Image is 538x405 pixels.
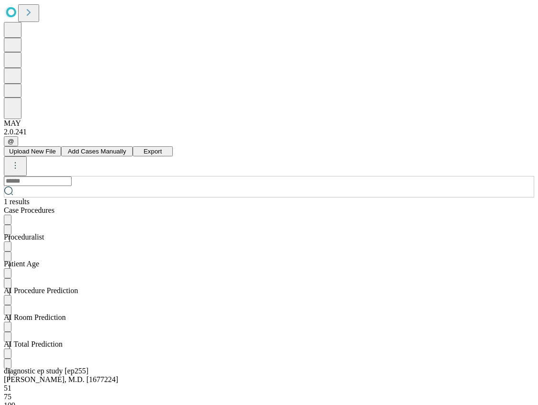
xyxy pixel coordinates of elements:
[4,375,444,384] div: [PERSON_NAME], M.D. [1677224]
[4,278,11,288] button: Menu
[4,349,11,359] button: Sort
[4,367,444,375] div: diagnostic ep study [ep255]
[4,119,534,128] div: MAY
[4,322,11,332] button: Sort
[4,197,30,206] span: 1 results
[4,305,11,315] button: Menu
[4,156,27,176] button: kebab-menu
[4,359,11,369] button: Menu
[4,286,78,295] span: Time-out to extubation/pocket closure
[4,384,444,393] div: 51
[68,148,126,155] span: Add Cases Manually
[4,268,11,278] button: Sort
[4,241,11,252] button: Sort
[4,313,66,321] span: Patient in room to patient out of room
[9,148,56,155] span: Upload New File
[4,146,61,156] button: Upload New File
[61,146,133,156] button: Add Cases Manually
[4,393,11,401] span: 75
[4,233,44,241] span: Proceduralist
[8,138,14,145] span: @
[144,148,162,155] span: Export
[4,295,11,305] button: Sort
[4,128,534,136] div: 2.0.241
[4,252,11,262] button: Menu
[4,136,18,146] button: @
[133,146,173,156] button: Export
[4,260,39,268] span: Patient Age
[4,332,11,342] button: Menu
[133,147,173,155] a: Export
[4,215,11,225] button: Sort
[4,340,63,348] span: Includes set-up, patient in-room to patient out-of-room, and clean-up
[4,225,11,235] button: Menu
[4,206,54,214] span: Scheduled procedures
